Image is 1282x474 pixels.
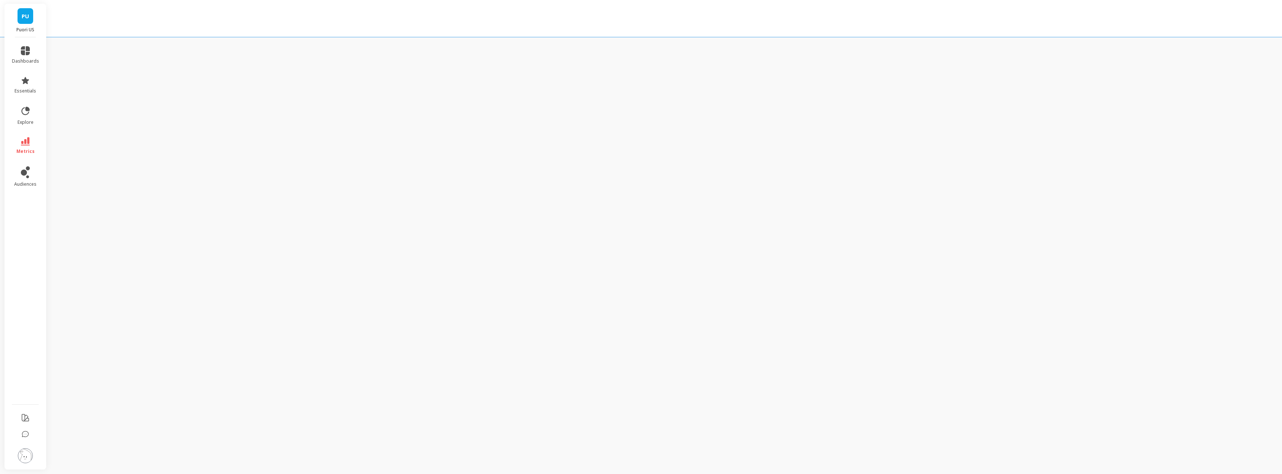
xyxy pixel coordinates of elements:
[12,58,39,64] span: dashboards
[15,88,36,94] span: essentials
[16,148,35,154] span: metrics
[18,448,33,463] img: profile picture
[18,119,34,125] span: explore
[12,27,39,33] p: Puori US
[14,181,37,187] span: audiences
[22,12,29,21] span: PU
